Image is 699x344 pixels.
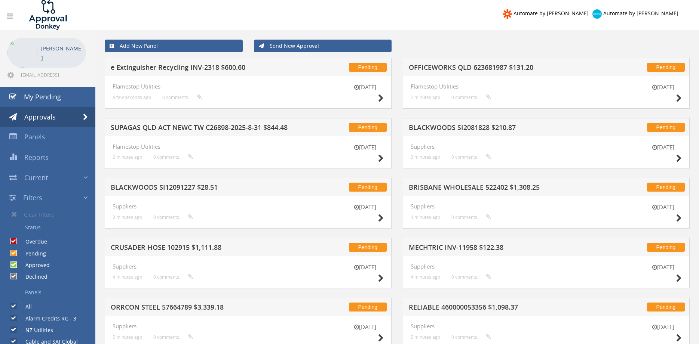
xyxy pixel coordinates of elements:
h5: MECHTRIC INV-11958 $122.38 [409,244,601,253]
small: 2 minutes ago [113,154,142,160]
small: 2 minutes ago [411,94,440,100]
h4: Suppliers [113,203,384,210]
h5: SUPAGAS QLD ACT NEWC TW C26898-2025-8-31 $844.48 [111,124,303,133]
small: a few seconds ago [113,94,151,100]
span: Pending [349,243,387,252]
small: [DATE] [346,203,384,211]
small: [DATE] [346,263,384,271]
span: Panels [24,132,45,141]
h4: Flamestop Utilities [411,83,682,90]
span: Pending [647,183,685,192]
span: Current [24,173,48,182]
span: Filters [23,193,42,202]
small: 0 comments... [162,94,202,100]
span: Pending [349,63,387,72]
h5: OFFICEWORKS QLD 623681987 $131.20 [409,64,601,73]
small: 0 comments... [153,274,193,280]
h4: Suppliers [411,143,682,150]
h4: Suppliers [411,263,682,270]
a: Status [6,221,95,234]
label: Pending [18,250,46,257]
h4: Flamestop Utilities [113,143,384,150]
h5: e Extinguisher Recycling INV-2318 $600.60 [111,64,303,73]
span: Reports [24,153,49,162]
small: [DATE] [346,323,384,331]
small: [DATE] [346,83,384,91]
small: 0 comments... [153,334,193,340]
span: Approvals [24,112,56,121]
label: All [18,303,32,310]
span: Automate by [PERSON_NAME] [513,10,589,17]
span: My Pending [24,92,61,101]
small: 0 comments... [451,274,491,280]
a: Clear Filters [6,208,95,221]
label: Alarm Credits RG - 3 [18,315,76,322]
small: [DATE] [346,143,384,151]
small: 5 minutes ago [411,334,440,340]
small: [DATE] [644,143,682,151]
p: [PERSON_NAME] [41,44,82,62]
h5: CRUSADER HOSE 102915 $1,111.88 [111,244,303,253]
h4: Suppliers [113,263,384,270]
small: 0 comments... [153,154,193,160]
label: Overdue [18,238,47,245]
h4: Suppliers [411,203,682,210]
small: 0 comments... [451,154,491,160]
label: Approved [18,261,50,269]
span: [EMAIL_ADDRESS][DOMAIN_NAME] [21,72,85,78]
small: 0 comments... [451,334,491,340]
h4: Flamestop Utilities [113,83,384,90]
small: 0 comments... [153,214,193,220]
h5: BLACKWOODS SI12091227 $28.51 [111,184,303,193]
small: [DATE] [644,323,682,331]
img: xero-logo.png [592,9,602,19]
span: Pending [647,63,685,72]
small: 0 comments... [451,214,491,220]
img: zapier-logomark.png [503,9,512,19]
label: NZ Utilities [18,326,53,334]
span: Pending [349,303,387,312]
small: 4 minutes ago [411,274,440,280]
a: Add New Panel [105,40,243,52]
a: Panels [6,286,95,299]
span: Pending [349,183,387,192]
h5: BLACKWOODS SI2081828 $210.87 [409,124,601,133]
a: Send New Approval [254,40,392,52]
small: 0 comments... [451,94,491,100]
small: [DATE] [644,203,682,211]
small: 3 minutes ago [411,154,440,160]
h5: BRISBANE WHOLESALE 522402 $1,308.25 [409,184,601,193]
h4: Suppliers [411,323,682,329]
span: Pending [647,243,685,252]
span: Pending [349,123,387,132]
small: 4 minutes ago [113,274,142,280]
small: [DATE] [644,263,682,271]
small: [DATE] [644,83,682,91]
small: 4 minutes ago [411,214,440,220]
small: 3 minutes ago [113,214,142,220]
h5: ORRCON STEEL 57664789 $3,339.18 [111,304,303,313]
h5: RELIABLE 460000053356 $1,098.37 [409,304,601,313]
h4: Suppliers [113,323,384,329]
small: 5 minutes ago [113,334,142,340]
label: Declined [18,273,47,281]
span: Pending [647,303,685,312]
span: Automate by [PERSON_NAME] [603,10,678,17]
span: Pending [647,123,685,132]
